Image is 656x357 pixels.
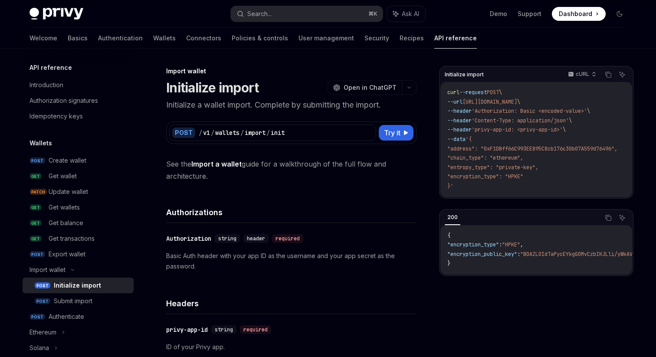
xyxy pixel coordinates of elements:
[166,158,417,182] span: See the guide for a walkthrough of the full flow and architecture.
[35,282,50,289] span: POST
[502,241,520,248] span: "HPKE"
[215,128,239,137] div: wallets
[30,343,49,353] div: Solana
[49,202,80,213] div: Get wallets
[98,28,143,49] a: Authentication
[166,325,208,334] div: privy-app-id
[462,98,517,105] span: [URL][DOMAIN_NAME]
[23,278,134,293] a: POSTInitialize import
[617,212,628,223] button: Ask AI
[434,28,477,49] a: API reference
[240,128,244,137] div: /
[232,28,288,49] a: Policies & controls
[447,98,462,105] span: --url
[49,311,84,322] div: Authenticate
[517,98,520,105] span: \
[231,6,383,22] button: Search...⌘K
[240,325,271,334] div: required
[379,125,413,141] button: Try it
[559,10,592,18] span: Dashboard
[30,157,45,164] span: POST
[271,128,285,137] div: init
[23,293,134,309] a: POSTSubmit import
[517,251,520,258] span: :
[23,231,134,246] a: GETGet transactions
[49,233,95,244] div: Get transactions
[30,265,66,275] div: Import wallet
[30,173,42,180] span: GET
[153,28,176,49] a: Wallets
[490,10,507,18] a: Demo
[186,28,221,49] a: Connectors
[576,71,589,78] p: cURL
[199,128,202,137] div: /
[472,126,563,133] span: 'privy-app-id: <privy-app-id>'
[23,246,134,262] a: POSTExport wallet
[166,80,259,95] h1: Initialize import
[218,235,236,242] span: string
[23,108,134,124] a: Idempotency keys
[569,117,572,124] span: \
[23,153,134,168] a: POSTCreate wallet
[447,154,523,161] span: "chain_type": "ethereum",
[166,67,417,75] div: Import wallet
[272,234,303,243] div: required
[487,89,499,96] span: POST
[445,212,460,223] div: 200
[166,206,417,218] h4: Authorizations
[445,71,484,78] span: Initialize import
[247,235,265,242] span: header
[402,10,419,18] span: Ask AI
[266,128,270,137] div: /
[30,327,56,337] div: Ethereum
[23,93,134,108] a: Authorization signatures
[447,89,459,96] span: curl
[587,108,590,115] span: \
[54,280,101,291] div: Initialize import
[23,184,134,200] a: PATCHUpdate wallet
[30,28,57,49] a: Welcome
[603,212,614,223] button: Copy the contents from the code block
[368,10,377,17] span: ⌘ K
[364,28,389,49] a: Security
[54,296,92,306] div: Submit import
[166,99,417,111] p: Initialize a wallet import. Complete by submitting the import.
[49,155,86,166] div: Create wallet
[447,241,499,248] span: "encryption_type"
[520,241,523,248] span: ,
[30,62,72,73] h5: API reference
[447,108,472,115] span: --header
[166,251,417,272] p: Basic Auth header with your app ID as the username and your app secret as the password.
[384,128,400,138] span: Try it
[30,8,83,20] img: dark logo
[617,69,628,80] button: Ask AI
[49,218,83,228] div: Get balance
[447,183,453,190] span: }'
[563,126,566,133] span: \
[447,136,466,143] span: --data
[447,260,450,267] span: }
[49,171,77,181] div: Get wallet
[166,342,417,352] p: ID of your Privy app.
[400,28,424,49] a: Recipes
[466,136,472,143] span: '{
[472,108,587,115] span: 'Authorization: Basic <encoded-value>'
[298,28,354,49] a: User management
[49,249,85,259] div: Export wallet
[328,80,402,95] button: Open in ChatGPT
[23,77,134,93] a: Introduction
[613,7,626,21] button: Toggle dark mode
[472,117,569,124] span: 'Content-Type: application/json'
[68,28,88,49] a: Basics
[30,236,42,242] span: GET
[23,200,134,215] a: GETGet wallets
[23,309,134,324] a: POSTAuthenticate
[30,80,63,90] div: Introduction
[30,111,83,121] div: Idempotency keys
[191,160,242,169] a: Import a wallet
[447,164,538,171] span: "entropy_type": "private-key",
[211,128,214,137] div: /
[459,89,487,96] span: --request
[172,128,195,138] div: POST
[447,251,517,258] span: "encryption_public_key"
